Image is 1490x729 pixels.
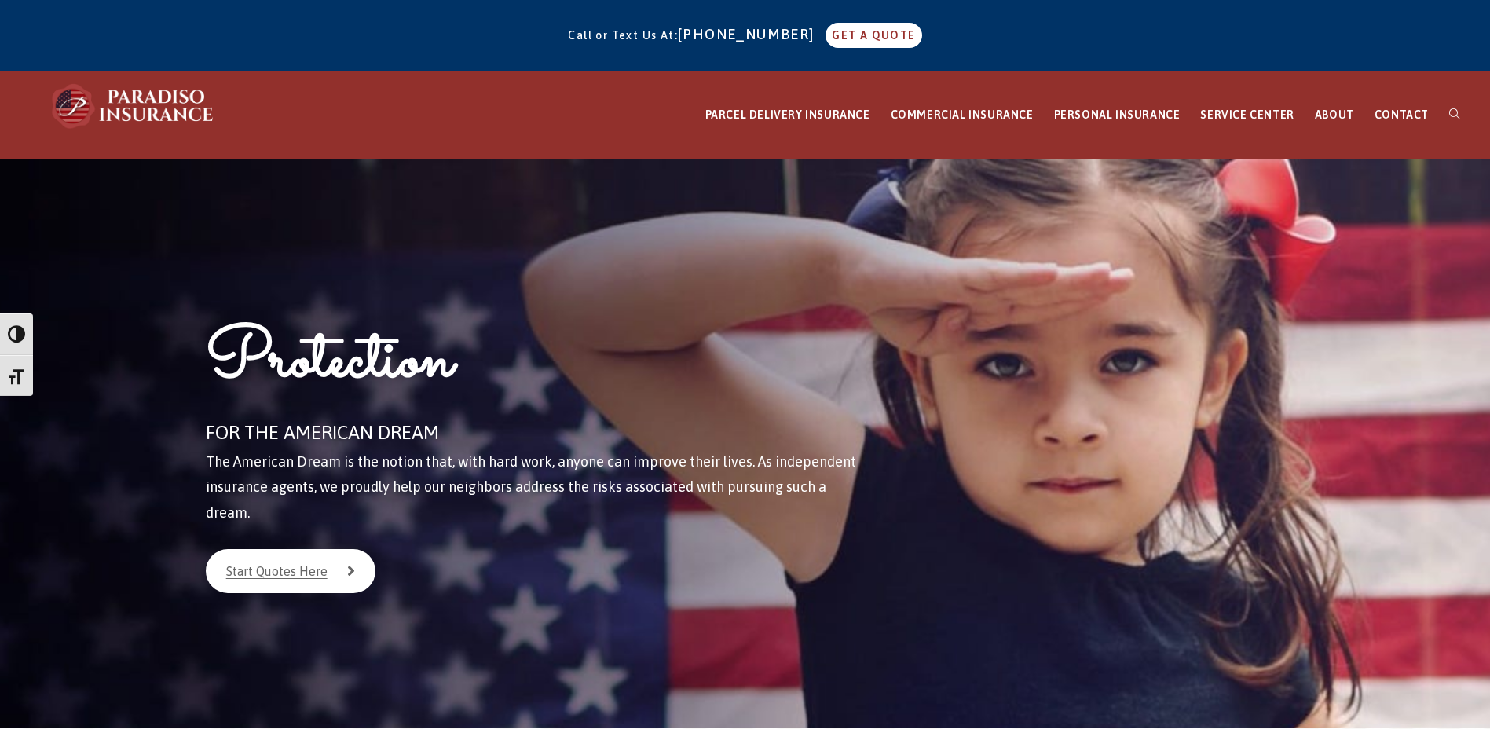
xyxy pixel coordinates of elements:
span: PERSONAL INSURANCE [1054,108,1181,121]
a: SERVICE CENTER [1190,71,1304,159]
a: Start Quotes Here [206,549,375,593]
span: SERVICE CENTER [1200,108,1294,121]
span: The American Dream is the notion that, with hard work, anyone can improve their lives. As indepen... [206,453,856,521]
a: CONTACT [1364,71,1439,159]
span: CONTACT [1375,108,1429,121]
span: ABOUT [1315,108,1354,121]
span: PARCEL DELIVERY INSURANCE [705,108,870,121]
a: PARCEL DELIVERY INSURANCE [695,71,880,159]
a: GET A QUOTE [826,23,921,48]
img: Paradiso Insurance [47,82,220,130]
span: Call or Text Us At: [568,29,678,42]
h1: Protection [206,316,861,416]
a: PERSONAL INSURANCE [1044,71,1191,159]
a: COMMERCIAL INSURANCE [880,71,1044,159]
span: FOR THE AMERICAN DREAM [206,422,439,443]
span: COMMERCIAL INSURANCE [891,108,1034,121]
a: [PHONE_NUMBER] [678,26,822,42]
a: ABOUT [1305,71,1364,159]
